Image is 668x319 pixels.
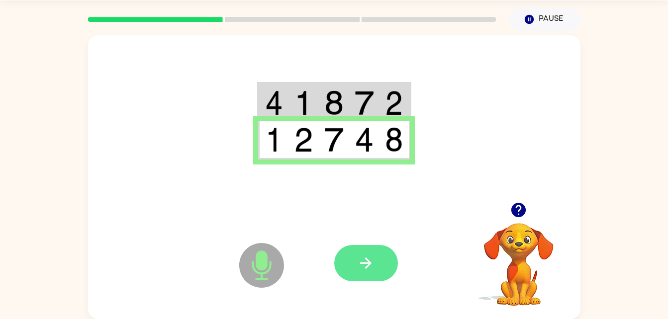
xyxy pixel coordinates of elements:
img: 4 [355,127,374,152]
img: 1 [265,127,283,152]
img: 1 [294,90,313,115]
img: 8 [385,127,403,152]
button: Pause [508,8,580,31]
img: 2 [385,90,403,115]
img: 7 [324,127,343,152]
img: 7 [355,90,374,115]
img: 2 [294,127,313,152]
img: 4 [265,90,283,115]
img: 8 [324,90,343,115]
video: Your browser must support playing .mp4 files to use Literably. Please try using another browser. [469,208,569,307]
